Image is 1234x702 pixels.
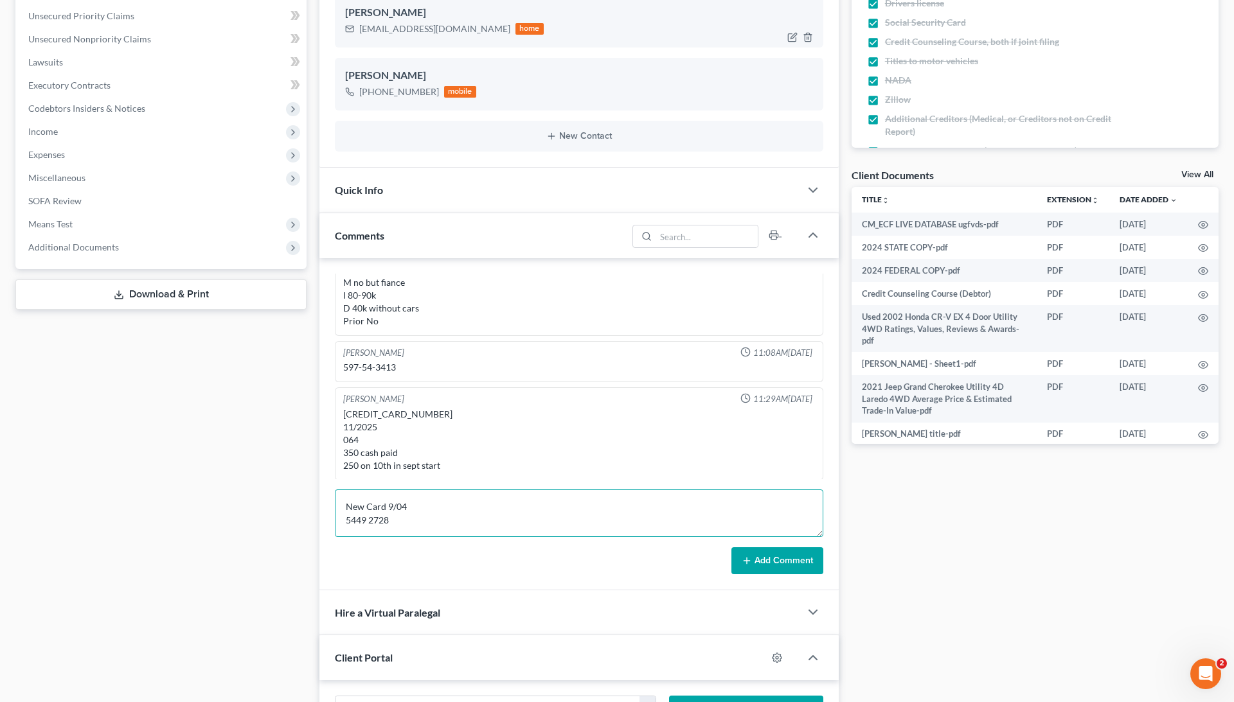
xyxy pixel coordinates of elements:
a: SOFA Review [18,189,307,213]
span: Petition - Wet Signature (done in office meeting) [885,145,1077,157]
td: PDF [1037,259,1109,282]
span: Social Security Card [885,16,966,29]
td: 2024 STATE COPY-pdf [852,236,1037,259]
span: Means Test [28,218,73,229]
span: 11:29AM[DATE] [753,393,812,405]
td: [PERSON_NAME] - Sheet1-pdf [852,352,1037,375]
td: [DATE] [1109,282,1188,305]
span: Titles to motor vehicles [885,55,978,67]
span: Unsecured Priority Claims [28,10,134,21]
td: PDF [1037,375,1109,422]
i: unfold_more [1091,197,1099,204]
td: PDF [1037,352,1109,375]
td: [DATE] [1109,259,1188,282]
td: 2021 Jeep Grand Cherokee Utility 4D Laredo 4WD Average Price & Estimated Trade-In Value-pdf [852,375,1037,422]
td: Credit Counseling Course (Debtor) [852,282,1037,305]
td: [DATE] [1109,423,1188,446]
span: Miscellaneous [28,172,85,183]
span: Client Portal [335,651,393,663]
div: H No C underwater M no but fiance I 80-90k D 40k without cars Prior No [343,250,815,328]
i: unfold_more [882,197,890,204]
div: [CREDIT_CARD_NUMBER] 11/2025 064 350 cash paid 250 on 10th in sept start [343,408,815,472]
a: Date Added expand_more [1120,195,1177,204]
span: Additional Documents [28,241,119,252]
span: 2 [1217,658,1227,669]
td: [DATE] [1109,375,1188,422]
a: Download & Print [15,279,307,310]
td: PDF [1037,423,1109,446]
button: Add Comment [731,547,823,574]
td: [DATE] [1109,352,1188,375]
div: 597-54-3413 [343,361,815,374]
td: [DATE] [1109,236,1188,259]
span: Comments [335,229,384,241]
span: SOFA Review [28,195,82,206]
input: Search... [656,225,758,247]
td: Used 2002 Honda CR-V EX 4 Door Utility 4WD Ratings, Values, Reviews & Awards-pdf [852,305,1037,352]
a: View All [1181,170,1213,179]
iframe: Intercom live chat [1190,658,1221,689]
span: Codebtors Insiders & Notices [28,103,145,114]
div: [PERSON_NAME] [345,5,813,21]
td: [PERSON_NAME] title-pdf [852,423,1037,446]
span: Expenses [28,149,65,160]
div: [PHONE_NUMBER] [359,85,439,98]
td: [DATE] [1109,305,1188,352]
div: home [515,23,544,35]
button: New Contact [345,131,813,141]
a: Extensionunfold_more [1047,195,1099,204]
span: NADA [885,74,911,87]
a: Titleunfold_more [862,195,890,204]
span: Additional Creditors (Medical, or Creditors not on Credit Report) [885,112,1116,138]
span: Quick Info [335,184,383,196]
td: PDF [1037,213,1109,236]
td: 2024 FEDERAL COPY-pdf [852,259,1037,282]
div: [PERSON_NAME] [343,393,404,405]
div: [EMAIL_ADDRESS][DOMAIN_NAME] [359,22,510,35]
div: Client Documents [852,168,934,182]
a: Unsecured Priority Claims [18,4,307,28]
td: CM_ECF LIVE DATABASE ugfvds-pdf [852,213,1037,236]
span: Income [28,126,58,137]
a: Executory Contracts [18,74,307,97]
span: Hire a Virtual Paralegal [335,606,440,619]
td: PDF [1037,282,1109,305]
div: mobile [444,86,476,98]
a: Lawsuits [18,51,307,74]
a: Unsecured Nonpriority Claims [18,28,307,51]
span: Lawsuits [28,57,63,67]
span: Executory Contracts [28,80,111,91]
td: PDF [1037,236,1109,259]
span: Credit Counseling Course, both if joint filing [885,35,1059,48]
i: expand_more [1170,197,1177,204]
span: Unsecured Nonpriority Claims [28,33,151,44]
td: PDF [1037,305,1109,352]
div: [PERSON_NAME] [345,68,813,83]
div: [PERSON_NAME] [343,347,404,359]
span: Zillow [885,93,911,106]
td: [DATE] [1109,213,1188,236]
span: 11:08AM[DATE] [753,347,812,359]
